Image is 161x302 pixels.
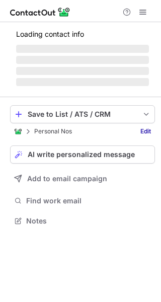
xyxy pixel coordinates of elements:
[10,6,70,18] img: ContactOut v5.3.10
[16,30,149,38] p: Loading contact info
[28,150,135,159] span: AI write personalized message
[14,127,22,135] img: ContactOut
[10,170,155,188] button: Add to email campaign
[16,56,149,64] span: ‌
[26,196,151,205] span: Find work email
[10,105,155,123] button: save-profile-one-click
[16,67,149,75] span: ‌
[10,145,155,164] button: AI write personalized message
[136,126,155,136] a: Edit
[27,175,107,183] span: Add to email campaign
[34,128,72,135] p: Personal Nos
[10,194,155,208] button: Find work email
[16,78,149,86] span: ‌
[28,110,137,118] div: Save to List / ATS / CRM
[26,216,151,225] span: Notes
[16,45,149,53] span: ‌
[10,214,155,228] button: Notes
